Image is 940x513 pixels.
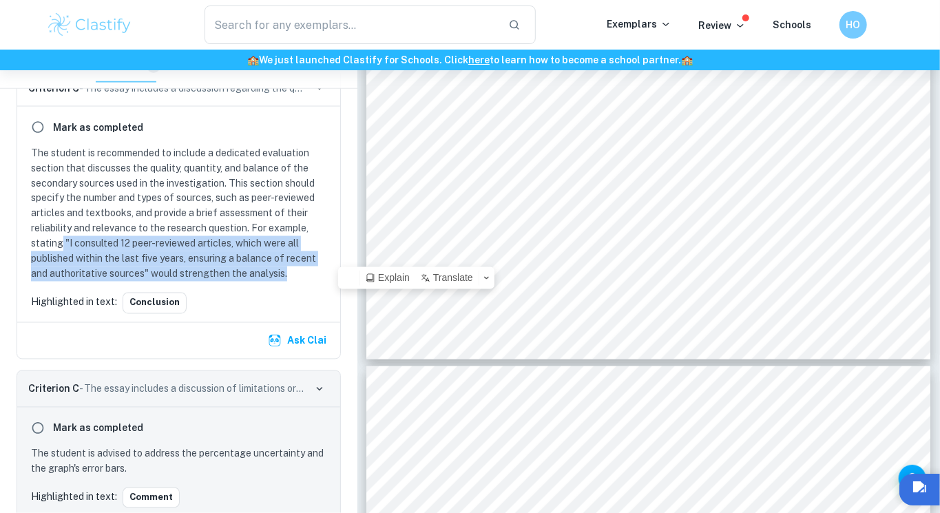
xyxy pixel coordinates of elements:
p: Highlighted in text: [31,295,117,310]
span: on [616,255,628,266]
span: In [829,255,839,266]
h6: Mark as completed [53,120,143,135]
span: B, and low standard deviations shown in Table 1, supporting the method’s precision [435,61,861,72]
span: Criterion C [28,384,79,395]
h6: Mark as completed [53,421,143,436]
a: Schools [773,19,812,30]
span: 🏫 [247,54,259,65]
button: Conclusion [123,293,187,313]
span: cited [740,255,764,266]
span: discussion section, Mudenda et al., 2023 is a peer-reviewed article which provided [435,436,861,447]
span: growth. [541,87,578,98]
span: the [846,255,861,266]
span: [MEDICAL_DATA] [753,462,850,473]
p: Review [699,18,746,33]
span: times. [791,255,822,266]
span: 69 [771,255,784,266]
span: strains. Other [791,462,861,473]
span: bacteria [636,255,677,266]
p: The student is advised to address the percentage uncertainty and the graph's error bars. [31,446,332,477]
span: efficiency [561,255,607,266]
span: 🏫 [681,54,693,65]
p: Highlighted in text: [31,490,117,505]
p: - The essay includes a discussion of limitations or uncertainties and their impact on the variabl... [28,381,304,397]
span: for measuring [435,87,504,98]
span: journals, all published within the last decade. Therefore, the information is valid and [435,178,861,189]
input: Search for any exemplars... [205,6,498,44]
span: Throughout the essay, most sources used were primary and from peer reviewed [435,151,861,163]
span: was [712,255,732,266]
p: Exemplars [607,17,671,32]
span: 22 [849,312,861,323]
a: here [468,54,490,65]
span: section (1.1.2), [PERSON_NAME] et al., 2020 provided reliable and peer-reviewed information on [435,230,925,241]
img: clai.svg [268,334,282,348]
span: [PERSON_NAME]’s [435,255,536,266]
span: [PERSON_NAME], 2013, which was [737,488,925,499]
button: HO [839,11,867,39]
button: Help and Feedback [899,465,926,492]
span: updated, with an exact number of 44 reliable sources used. In the background [435,204,861,215]
span: and [685,255,704,266]
button: Comment [123,488,180,508]
p: The student is recommended to include a dedicated evaluation section that discusses the quality, ... [31,145,332,282]
span: reliable sources including Mandal and Mandal, 2011 and [435,488,728,499]
button: Ask Clai [265,328,332,353]
span: updated information for honey’s possible disefficacy against [435,462,747,473]
span: antibacterial [491,255,552,266]
span: [MEDICAL_DATA] [508,87,599,98]
h6: We just launched Clastify for Schools. Click to learn how to become a school partner. [3,52,937,67]
span: 9.1.4 Information and sources [435,125,595,136]
img: Clastify logo [46,11,134,39]
h6: HO [845,17,861,32]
